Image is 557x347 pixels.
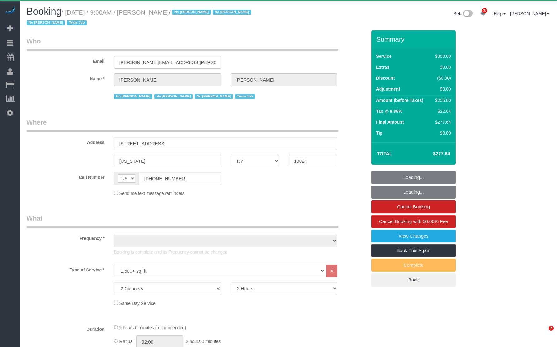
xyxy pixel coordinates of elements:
[22,73,109,82] label: Name *
[114,155,221,167] input: City
[186,339,221,344] span: 2 hours 0 minutes
[22,233,109,241] label: Frequency *
[22,56,109,64] label: Email
[213,10,251,15] span: No [PERSON_NAME]
[462,10,473,18] img: New interface
[139,172,221,185] input: Cell Number
[376,97,423,103] label: Amount (before Taxes)
[154,94,193,99] span: No [PERSON_NAME]
[119,191,185,196] span: Send me text message reminders
[433,108,451,114] div: $22.64
[22,172,109,181] label: Cell Number
[482,8,487,13] span: 38
[414,151,450,156] h4: $277.64
[379,219,448,224] span: Cancel Booking with 50.00% Fee
[27,37,338,51] legend: Who
[433,119,451,125] div: $277.64
[371,230,456,243] a: View Changes
[27,9,253,27] small: / [DATE] / 9:00AM / [PERSON_NAME]
[376,130,383,136] label: Tip
[27,20,65,25] span: No [PERSON_NAME]
[235,94,255,99] span: Team Job
[114,249,338,255] p: Booking is complete and its Frequency cannot be changed
[371,200,456,213] a: Cancel Booking
[376,53,392,59] label: Service
[433,86,451,92] div: $0.00
[510,11,549,16] a: [PERSON_NAME]
[27,118,338,132] legend: Where
[433,130,451,136] div: $0.00
[433,64,451,70] div: $0.00
[371,244,456,257] a: Book This Again
[376,36,453,43] h3: Summary
[376,86,400,92] label: Adjustment
[477,6,489,20] a: 38
[22,137,109,146] label: Address
[377,151,392,156] strong: Total
[195,94,233,99] span: No [PERSON_NAME]
[376,108,402,114] label: Tax @ 8.88%
[433,75,451,81] div: ($0.00)
[371,273,456,286] a: Back
[376,64,390,70] label: Extras
[231,73,338,86] input: Last Name
[27,214,338,228] legend: What
[114,94,152,99] span: No [PERSON_NAME]
[67,20,87,25] span: Team Job
[433,97,451,103] div: $255.00
[549,326,554,331] span: 7
[536,326,551,341] iframe: Intercom live chat
[172,10,211,15] span: No [PERSON_NAME]
[22,265,109,273] label: Type of Service *
[376,75,395,81] label: Discount
[454,11,473,16] a: Beta
[433,53,451,59] div: $300.00
[22,324,109,332] label: Duration
[119,301,156,306] span: Same Day Service
[494,11,506,16] a: Help
[289,155,337,167] input: Zip Code
[119,325,186,330] span: 2 hours 0 minutes (recommended)
[114,56,221,69] input: Email
[114,73,221,86] input: First Name
[119,339,134,344] span: Manual
[371,215,456,228] a: Cancel Booking with 50.00% Fee
[4,6,16,15] img: Automaid Logo
[376,119,404,125] label: Final Amount
[27,6,62,17] span: Booking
